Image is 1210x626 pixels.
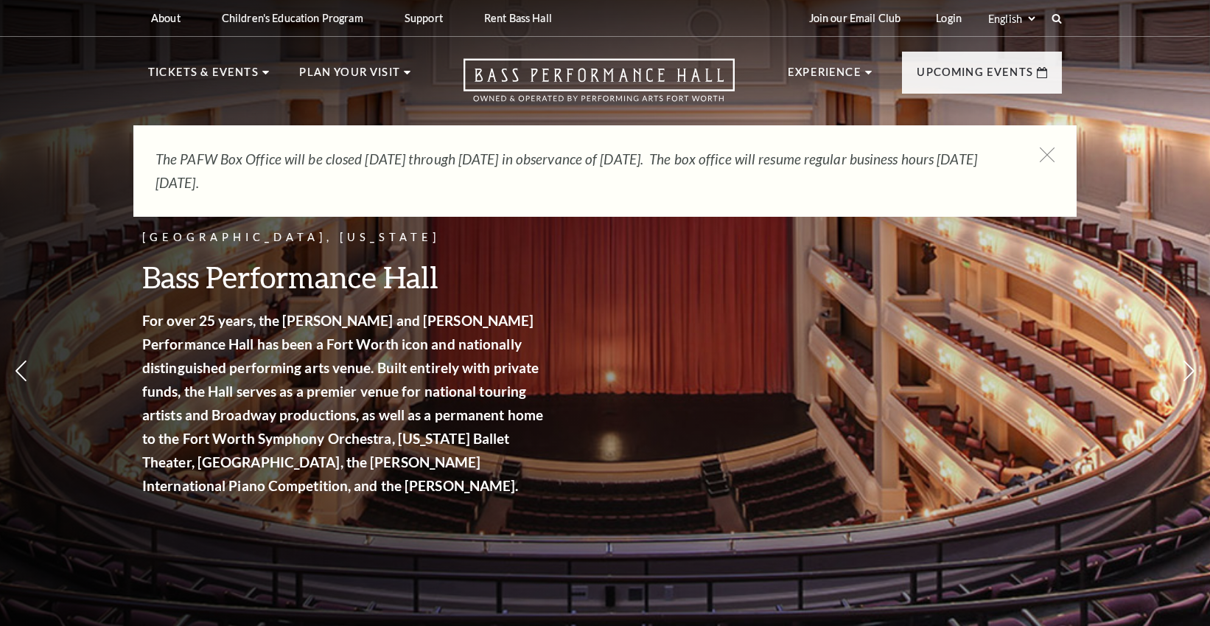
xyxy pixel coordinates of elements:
p: [GEOGRAPHIC_DATA], [US_STATE] [142,229,548,247]
p: Support [405,12,443,24]
select: Select: [985,12,1038,26]
strong: For over 25 years, the [PERSON_NAME] and [PERSON_NAME] Performance Hall has been a Fort Worth ico... [142,312,543,494]
p: Rent Bass Hall [484,12,552,24]
em: The PAFW Box Office will be closed [DATE] through [DATE] in observance of [DATE]. The box office ... [155,150,977,191]
p: Plan Your Visit [299,63,400,90]
p: About [151,12,181,24]
p: Tickets & Events [148,63,259,90]
h3: Bass Performance Hall [142,258,548,296]
p: Upcoming Events [917,63,1033,90]
p: Experience [788,63,861,90]
p: Children's Education Program [222,12,363,24]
